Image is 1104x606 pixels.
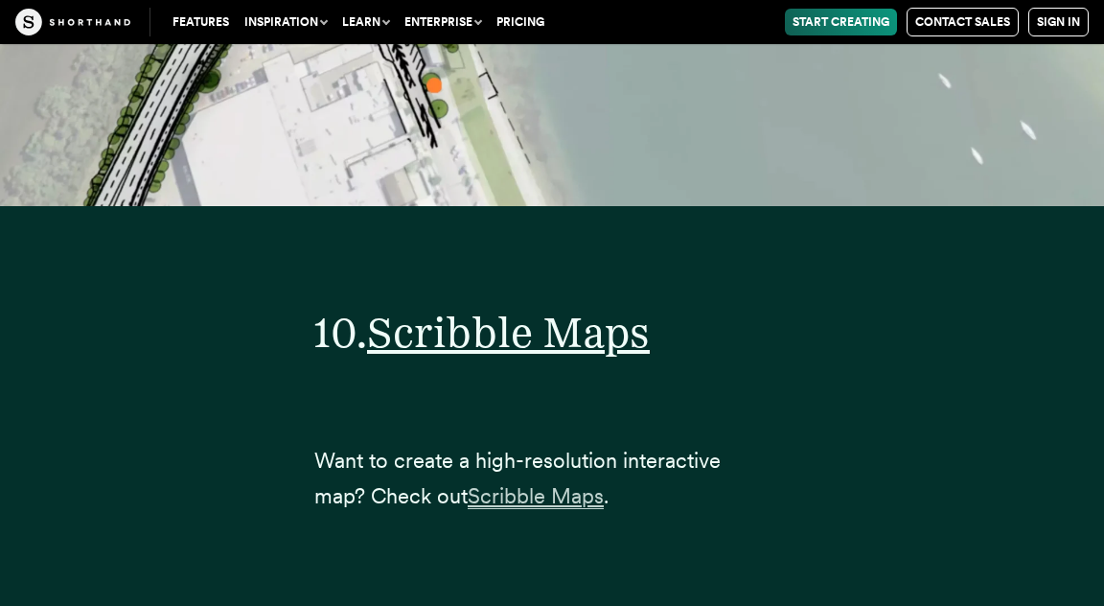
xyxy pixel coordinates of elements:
a: Contact Sales [907,8,1019,36]
span: Want to create a high-resolution interactive map? Check out [314,448,721,508]
span: 10. [314,307,367,358]
img: The Craft [15,9,130,35]
button: Enterprise [397,9,489,35]
button: Inspiration [237,9,334,35]
a: Start Creating [785,9,897,35]
button: Learn [334,9,397,35]
a: Features [165,9,237,35]
span: Scribble Maps [468,483,604,509]
a: Scribble Maps [468,483,604,508]
a: Pricing [489,9,552,35]
a: Sign in [1028,8,1089,36]
span: . [604,483,609,508]
a: Scribble Maps [367,307,650,358]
